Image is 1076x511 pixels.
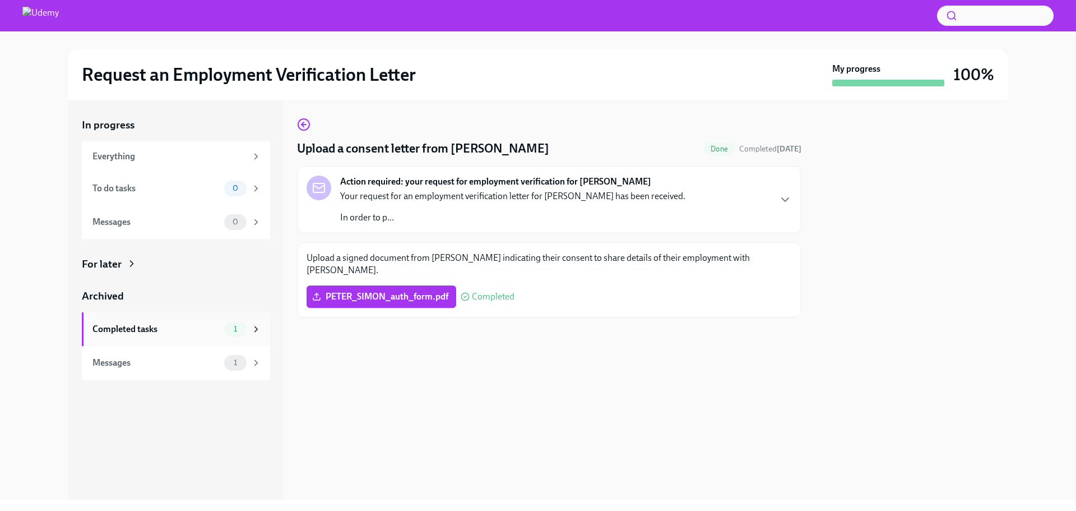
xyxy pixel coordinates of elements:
span: Completed [739,144,801,154]
span: 1 [227,325,244,333]
a: Archived [82,289,270,303]
strong: My progress [832,63,880,75]
span: Done [704,145,735,153]
a: Everything [82,141,270,172]
span: 0 [226,184,245,192]
p: In order to p... [340,211,685,224]
div: To do tasks [92,182,220,195]
span: October 9th, 2025 08:26 [739,144,801,154]
div: For later [82,257,122,271]
a: Completed tasks1 [82,312,270,346]
a: Messages0 [82,205,270,239]
strong: [DATE] [777,144,801,154]
p: Upload a signed document from [PERSON_NAME] indicating their consent to share details of their em... [307,252,792,277]
a: To do tasks0 [82,172,270,205]
strong: Action required: your request for employment verification for [PERSON_NAME] [340,176,651,188]
h2: Request an Employment Verification Letter [82,63,416,86]
span: 0 [226,218,245,226]
div: Everything [92,150,247,163]
span: PETER_SIMON_auth_form.pdf [314,291,448,302]
div: Messages [92,357,220,369]
span: 1 [227,358,244,367]
span: Completed [472,292,514,301]
label: PETER_SIMON_auth_form.pdf [307,286,456,308]
p: Your request for an employment verification letter for [PERSON_NAME] has been received. [340,190,685,202]
a: In progress [82,118,270,132]
h3: 100% [953,65,994,85]
div: Completed tasks [92,323,220,335]
h4: Upload a consent letter from [PERSON_NAME] [297,140,549,157]
a: Messages1 [82,346,270,380]
a: For later [82,257,270,271]
img: Udemy [22,7,59,25]
div: Messages [92,216,220,228]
